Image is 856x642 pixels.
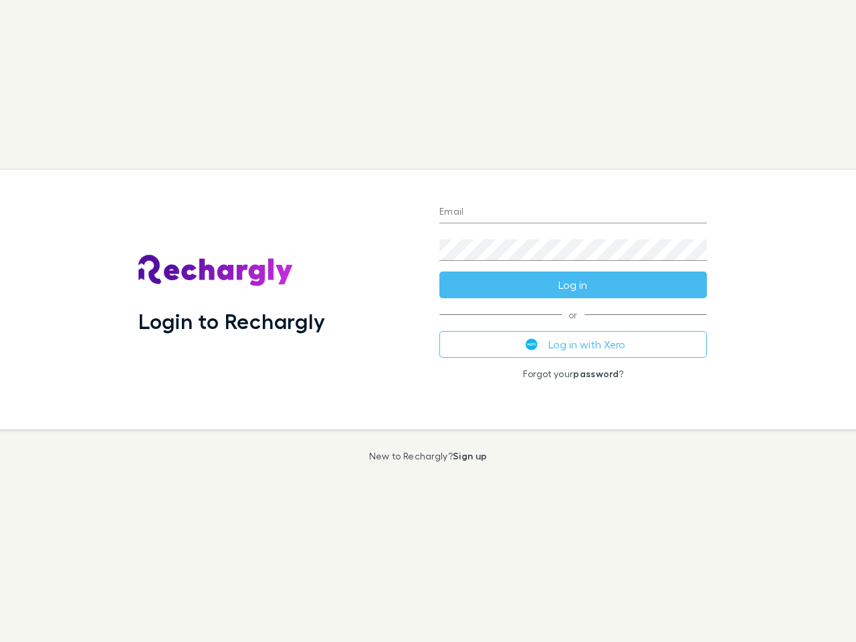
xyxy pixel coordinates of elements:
img: Rechargly's Logo [138,255,294,287]
a: password [573,368,619,379]
p: New to Rechargly? [369,451,488,461]
button: Log in with Xero [439,331,707,358]
span: or [439,314,707,315]
a: Sign up [453,450,487,461]
p: Forgot your ? [439,368,707,379]
button: Log in [439,272,707,298]
h1: Login to Rechargly [138,308,325,334]
img: Xero's logo [526,338,538,350]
